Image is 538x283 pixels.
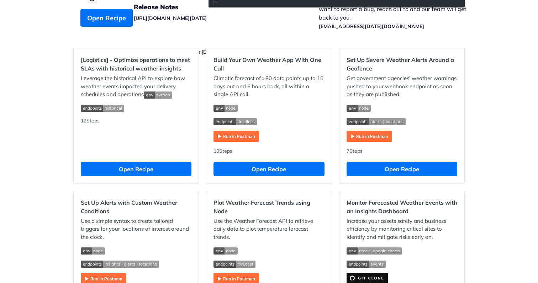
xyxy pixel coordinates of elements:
h2: Monitor Forecasted Weather Events with an Insights Dashboard [347,198,457,215]
a: Expand image [213,275,259,282]
img: Run in Postman [347,131,392,142]
button: Open Recipe [81,162,191,176]
img: endpoint [81,261,159,268]
img: endpoint [81,105,124,112]
span: Expand image [144,91,172,98]
img: env [347,105,371,112]
span: Expand image [81,246,191,255]
img: env [347,247,402,255]
img: env [81,247,105,255]
img: env [144,91,172,99]
span: Open Recipe [87,13,126,23]
button: Open Recipe [347,162,457,176]
span: Expand image [347,260,457,268]
button: Open Recipe [213,162,324,176]
p: Increase your assets safety and business efficiency by monitoring critical sites to identify and ... [347,217,457,241]
div: 12 Steps [81,117,191,155]
img: Run in Postman [213,131,259,142]
span: Expand image [347,246,457,255]
img: endpoint [213,118,257,125]
span: Expand image [213,246,324,255]
a: Expand image [213,132,259,139]
div: 10 Steps [213,147,324,155]
a: Expand image [347,132,392,139]
p: Get government agencies' weather warnings pushed to your webhook endpoint as soon as they are pub... [347,74,457,99]
img: env [213,247,238,255]
img: env [213,105,238,112]
a: Expand image [347,274,388,281]
p: Leverage the historical API to explore how weather events impacted your delivery schedules and op... [81,74,191,99]
img: endpoint [347,261,386,268]
p: Use the Weather Forecast API to retrieve daily data to plot temperature forecast trends. [213,217,324,241]
h2: [Logistics] - Optimize operations to meet SLAs with historical weather insights [81,56,191,73]
button: Open Recipe [80,9,133,27]
img: clone [347,273,388,283]
p: Climatic forecast of >80 data points up to 15 days out and 6 hours back, all within a single API ... [213,74,324,99]
h2: Set Up Alerts with Custom Weather Conditions [81,198,191,215]
span: Expand image [347,104,457,112]
h2: Plot Weather Forecast Trends using Node [213,198,324,215]
h2: Build Your Own Weather App With One Call [213,56,324,73]
span: Expand image [81,260,191,268]
a: Expand image [81,275,126,282]
span: Expand image [213,104,324,112]
h2: Set Up Severe Weather Alerts Around a Geofence [347,56,457,73]
img: endpoint [347,118,406,125]
span: Expand image [213,260,324,268]
p: Use a simple syntax to create tailored triggers for your locations of interest around the clock. [81,217,191,241]
span: Expand image [213,117,324,125]
img: endpoint [213,261,255,268]
span: Expand image [347,117,457,125]
div: 7 Steps [347,147,457,155]
span: Expand image [81,104,191,112]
